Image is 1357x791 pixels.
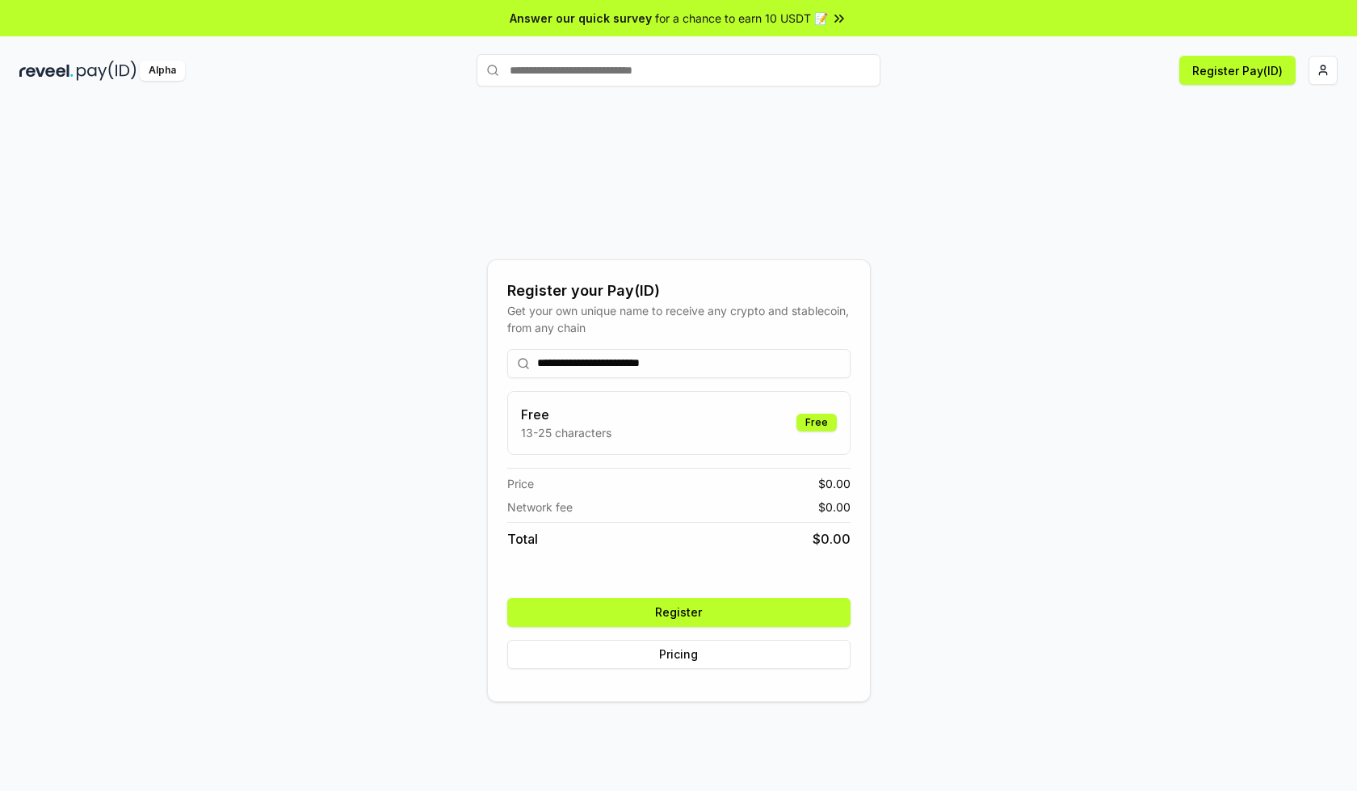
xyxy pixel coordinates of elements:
div: Register your Pay(ID) [507,280,851,302]
span: for a chance to earn 10 USDT 📝 [655,10,828,27]
p: 13-25 characters [521,424,611,441]
div: Get your own unique name to receive any crypto and stablecoin, from any chain [507,302,851,336]
h3: Free [521,405,611,424]
span: $ 0.00 [813,529,851,549]
span: $ 0.00 [818,499,851,515]
span: Price [507,475,534,492]
button: Register Pay(ID) [1179,56,1296,85]
span: $ 0.00 [818,475,851,492]
span: Answer our quick survey [510,10,652,27]
div: Free [796,414,837,431]
span: Total [507,529,538,549]
button: Register [507,598,851,627]
div: Alpha [140,61,185,81]
button: Pricing [507,640,851,669]
img: pay_id [77,61,137,81]
img: reveel_dark [19,61,74,81]
span: Network fee [507,499,573,515]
